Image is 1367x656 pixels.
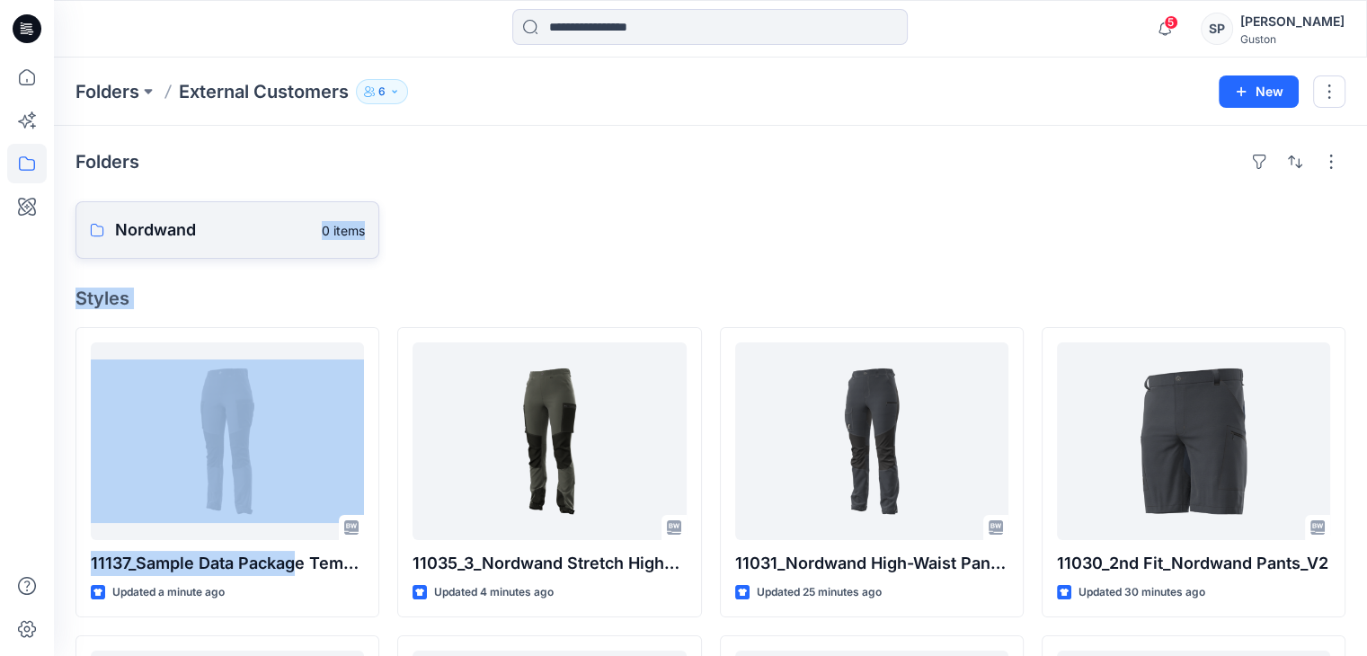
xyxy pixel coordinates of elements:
p: Nordwand [115,217,311,243]
p: 11035_3_Nordwand Stretch High-waist Pants_V2 [413,551,686,576]
button: New [1219,75,1299,108]
div: Guston [1240,32,1345,46]
p: 0 items [322,221,365,240]
p: 11137_Sample Data Package Template With Reviews + CL_V2 [91,551,364,576]
a: 11035_3_Nordwand Stretch High-waist Pants_V2 [413,342,686,540]
div: SP [1201,13,1233,45]
h4: Folders [75,151,139,173]
p: 11031_Nordwand High-Waist Pants_V2 [735,551,1008,576]
p: Updated a minute ago [112,583,225,602]
span: 5 [1164,15,1178,30]
p: Updated 25 minutes ago [757,583,882,602]
p: 6 [378,82,386,102]
a: Nordwand0 items [75,201,379,259]
a: 11137_Sample Data Package Template With Reviews + CL_V2 [91,342,364,540]
a: Folders [75,79,139,104]
p: 11030_2nd Fit_Nordwand Pants_V2 [1057,551,1330,576]
button: 6 [356,79,408,104]
p: External Customers [179,79,349,104]
div: [PERSON_NAME] [1240,11,1345,32]
h4: Styles [75,288,1345,309]
a: 11031_Nordwand High-Waist Pants_V2 [735,342,1008,540]
a: 11030_2nd Fit_Nordwand Pants_V2 [1057,342,1330,540]
p: Updated 4 minutes ago [434,583,554,602]
p: Updated 30 minutes ago [1079,583,1205,602]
